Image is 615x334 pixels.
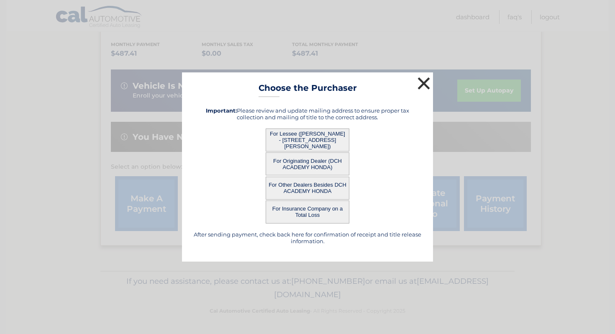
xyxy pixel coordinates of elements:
[266,152,349,175] button: For Originating Dealer (DCH ACADEMY HONDA)
[415,75,432,92] button: ×
[266,128,349,152] button: For Lessee ([PERSON_NAME] - [STREET_ADDRESS][PERSON_NAME])
[266,200,349,224] button: For Insurance Company on a Total Loss
[259,83,357,98] h3: Choose the Purchaser
[266,177,349,200] button: For Other Dealers Besides DCH ACADEMY HONDA
[206,107,237,114] strong: Important:
[192,107,423,121] h5: Please review and update mailing address to ensure proper tax collection and mailing of title to ...
[192,231,423,244] h5: After sending payment, check back here for confirmation of receipt and title release information.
